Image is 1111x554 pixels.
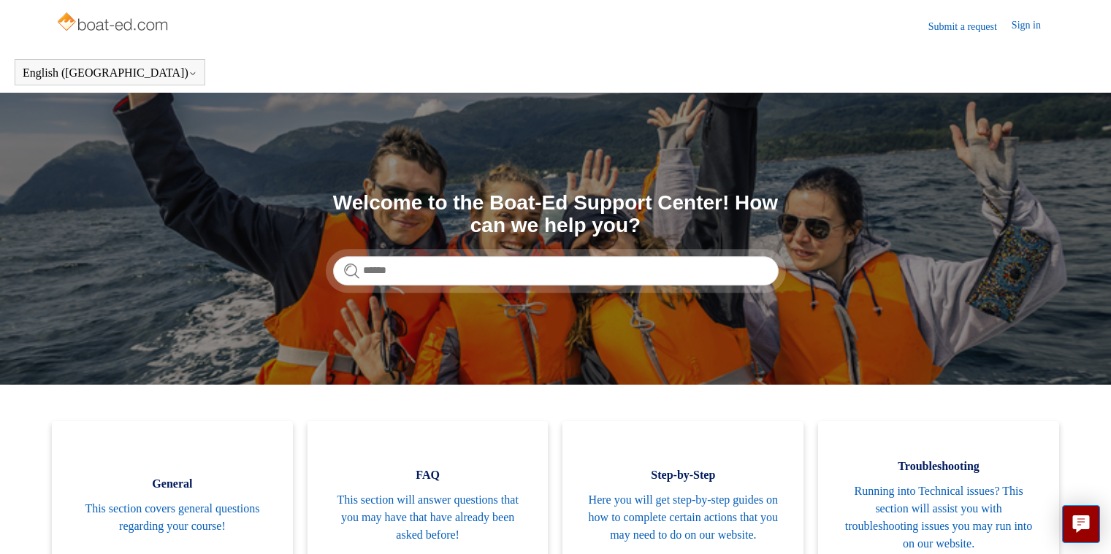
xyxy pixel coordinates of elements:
[840,482,1037,553] span: Running into Technical issues? This section will assist you with troubleshooting issues you may r...
[56,9,172,38] img: Boat-Ed Help Center home page
[329,491,527,544] span: This section will answer questions that you may have that have already been asked before!
[840,458,1037,475] span: Troubleshooting
[928,19,1012,34] a: Submit a request
[329,466,527,484] span: FAQ
[584,466,782,484] span: Step-by-Step
[584,491,782,544] span: Here you will get step-by-step guides on how to complete certain actions that you may need to do ...
[1062,505,1100,543] button: Live chat
[333,192,779,237] h1: Welcome to the Boat-Ed Support Center! How can we help you?
[1012,18,1055,35] a: Sign in
[23,66,197,80] button: English ([GEOGRAPHIC_DATA])
[333,256,779,285] input: Search
[74,500,271,535] span: This section covers general questions regarding your course!
[74,475,271,493] span: General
